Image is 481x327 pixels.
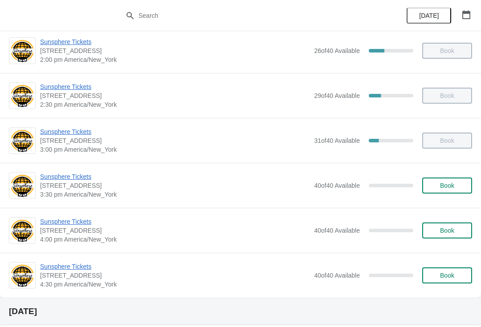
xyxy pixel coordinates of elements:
[440,182,454,189] span: Book
[314,182,360,189] span: 40 of 40 Available
[40,145,310,154] span: 3:00 pm America/New_York
[40,37,310,46] span: Sunsphere Tickets
[40,127,310,136] span: Sunsphere Tickets
[40,235,310,244] span: 4:00 pm America/New_York
[40,217,310,226] span: Sunsphere Tickets
[40,136,310,145] span: [STREET_ADDRESS]
[40,280,310,289] span: 4:30 pm America/New_York
[422,267,472,283] button: Book
[440,272,454,279] span: Book
[9,174,35,198] img: Sunsphere Tickets | 810 Clinch Avenue, Knoxville, TN, USA | 3:30 pm America/New_York
[40,262,310,271] span: Sunsphere Tickets
[9,307,472,316] h2: [DATE]
[440,227,454,234] span: Book
[40,271,310,280] span: [STREET_ADDRESS]
[40,226,310,235] span: [STREET_ADDRESS]
[9,39,35,63] img: Sunsphere Tickets | 810 Clinch Avenue, Knoxville, TN, USA | 2:00 pm America/New_York
[40,100,310,109] span: 2:30 pm America/New_York
[9,263,35,288] img: Sunsphere Tickets | 810 Clinch Avenue, Knoxville, TN, USA | 4:30 pm America/New_York
[314,47,360,54] span: 26 of 40 Available
[9,84,35,108] img: Sunsphere Tickets | 810 Clinch Avenue, Knoxville, TN, USA | 2:30 pm America/New_York
[314,272,360,279] span: 40 of 40 Available
[9,129,35,153] img: Sunsphere Tickets | 810 Clinch Avenue, Knoxville, TN, USA | 3:00 pm America/New_York
[40,91,310,100] span: [STREET_ADDRESS]
[407,8,451,24] button: [DATE]
[422,222,472,238] button: Book
[138,8,361,24] input: Search
[9,218,35,243] img: Sunsphere Tickets | 810 Clinch Avenue, Knoxville, TN, USA | 4:00 pm America/New_York
[40,190,310,199] span: 3:30 pm America/New_York
[314,227,360,234] span: 40 of 40 Available
[422,178,472,194] button: Book
[40,55,310,64] span: 2:00 pm America/New_York
[40,46,310,55] span: [STREET_ADDRESS]
[40,181,310,190] span: [STREET_ADDRESS]
[419,12,439,19] span: [DATE]
[40,82,310,91] span: Sunsphere Tickets
[314,137,360,144] span: 31 of 40 Available
[314,92,360,99] span: 29 of 40 Available
[40,172,310,181] span: Sunsphere Tickets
